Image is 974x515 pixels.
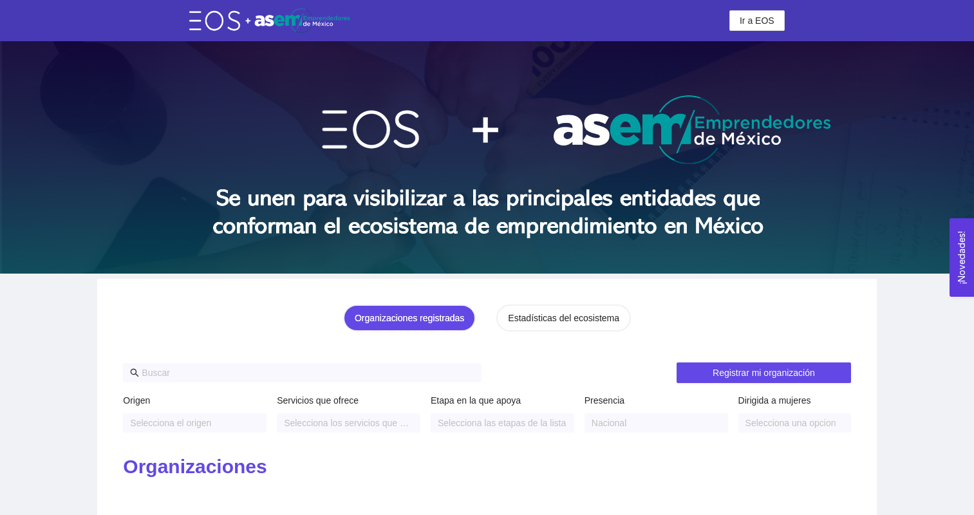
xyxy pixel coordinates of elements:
[130,368,139,377] span: search
[585,393,624,407] label: Presencia
[123,454,850,480] h2: Organizaciones
[189,8,350,32] img: eos-asem-logo.38b026ae.png
[277,393,359,407] label: Servicios que ofrece
[508,311,619,325] div: Estadísticas del ecosistema
[431,393,521,407] label: Etapa en la que apoya
[355,311,464,325] div: Organizaciones registradas
[740,14,774,28] span: Ir a EOS
[677,362,851,383] button: Registrar mi organización
[950,218,974,297] button: Open Feedback Widget
[738,393,811,407] label: Dirigida a mujeres
[713,366,815,380] span: Registrar mi organización
[729,10,785,31] button: Ir a EOS
[123,393,150,407] label: Origen
[142,366,474,380] input: Buscar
